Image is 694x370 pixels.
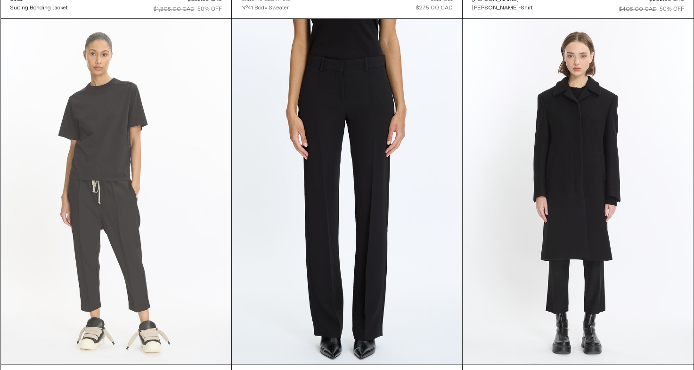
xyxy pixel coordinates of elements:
a: [PERSON_NAME]-Shirt [472,4,533,12]
div: 50% OFF [660,5,684,14]
div: $275.00 CAD [416,4,453,12]
a: Suiting Bonding Jacket [10,4,68,12]
div: N°41 Body Sweater [241,4,289,12]
img: Rick Owens Brad T-Shirt [1,19,231,364]
img: The Row Anton Coat [463,19,693,364]
a: N°41 Body Sweater [241,4,290,12]
div: $405.00 CAD [619,5,657,14]
div: $1,305.00 CAD [154,5,195,14]
div: 50% OFF [197,5,222,14]
img: The Row Selvie Pant [232,19,462,364]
